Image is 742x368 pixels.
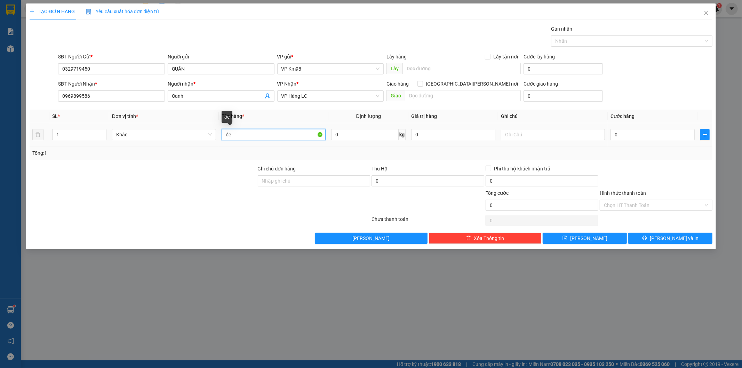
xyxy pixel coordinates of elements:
[701,132,709,137] span: plus
[315,233,428,244] button: [PERSON_NAME]
[411,129,495,140] input: 0
[281,64,380,74] span: VP Km98
[258,166,296,171] label: Ghi chú đơn hàng
[570,234,607,242] span: [PERSON_NAME]
[42,16,85,28] b: Sao Việt
[498,110,608,123] th: Ghi chú
[58,80,165,88] div: SĐT Người Nhận
[543,233,627,244] button: save[PERSON_NAME]
[52,113,58,119] span: SL
[411,113,437,119] span: Giá trị hàng
[258,175,370,186] input: Ghi chú đơn hàng
[486,190,509,196] span: Tổng cước
[501,129,605,140] input: Ghi Chú
[86,9,91,15] img: icon
[405,90,521,101] input: Dọc đường
[524,63,603,74] input: Cước lấy hàng
[429,233,542,244] button: deleteXóa Thông tin
[466,235,471,241] span: delete
[32,129,43,140] button: delete
[642,235,647,241] span: printer
[524,90,603,102] input: Cước giao hàng
[352,234,390,242] span: [PERSON_NAME]
[4,6,39,40] img: logo.jpg
[116,129,212,140] span: Khác
[372,166,388,171] span: Thu Hộ
[700,129,710,140] button: plus
[168,80,274,88] div: Người nhận
[386,54,407,59] span: Lấy hàng
[93,6,168,17] b: [DOMAIN_NAME]
[86,9,159,14] span: Yêu cầu xuất hóa đơn điện tử
[30,9,34,14] span: plus
[423,80,521,88] span: [GEOGRAPHIC_DATA][PERSON_NAME] nơi
[112,113,138,119] span: Đơn vị tính
[611,113,635,119] span: Cước hàng
[277,81,297,87] span: VP Nhận
[386,63,402,74] span: Lấy
[281,91,380,101] span: VP Hàng LC
[600,190,646,196] label: Hình thức thanh toán
[490,53,521,61] span: Lấy tận nơi
[399,129,406,140] span: kg
[524,81,558,87] label: Cước giao hàng
[524,54,555,59] label: Cước lấy hàng
[58,53,165,61] div: SĐT Người Gửi
[371,215,485,227] div: Chưa thanh toán
[650,234,699,242] span: [PERSON_NAME] và In
[551,26,572,32] label: Gán nhãn
[386,90,405,101] span: Giao
[37,40,168,84] h2: VP Nhận: VP 7 [PERSON_NAME]
[563,235,567,241] span: save
[265,93,270,99] span: user-add
[32,149,286,157] div: Tổng: 1
[222,129,326,140] input: VD: Bàn, Ghế
[703,10,709,16] span: close
[356,113,381,119] span: Định lượng
[222,111,232,123] div: ốc
[277,53,384,61] div: VP gửi
[474,234,504,242] span: Xóa Thông tin
[696,3,716,23] button: Close
[491,165,553,173] span: Phí thu hộ khách nhận trả
[168,53,274,61] div: Người gửi
[628,233,712,244] button: printer[PERSON_NAME] và In
[30,9,75,14] span: TẠO ĐƠN HÀNG
[4,40,56,52] h2: A5KBRMHP
[386,81,409,87] span: Giao hàng
[402,63,521,74] input: Dọc đường
[222,113,244,119] span: Tên hàng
